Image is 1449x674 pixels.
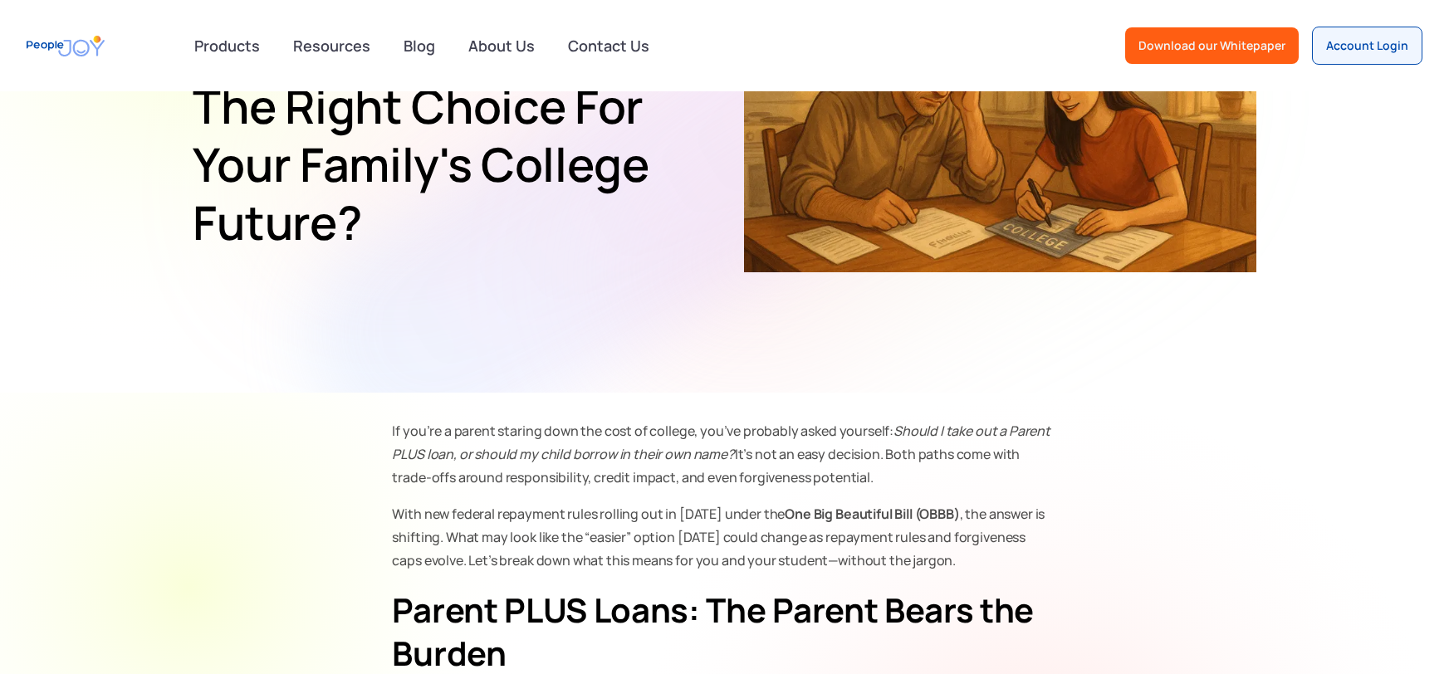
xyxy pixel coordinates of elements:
p: If you’re a parent staring down the cost of college, you’ve probably asked yourself: It’s not an ... [393,419,1057,489]
p: With new federal repayment rules rolling out in [DATE] under the , the answer is shifting. What m... [393,502,1057,572]
div: Account Login [1326,37,1408,54]
div: Download our Whitepaper [1138,37,1285,54]
a: Download our Whitepaper [1125,27,1299,64]
a: home [27,27,105,65]
a: Account Login [1312,27,1422,65]
div: Products [184,29,270,62]
a: About Us [458,27,545,64]
a: Resources [283,27,380,64]
em: Should I take out a Parent PLUS loan, or should my child borrow in their own name? [393,422,1050,463]
strong: One Big Beautiful Bill (OBBB) [785,505,959,523]
a: Blog [394,27,445,64]
a: Contact Us [558,27,659,64]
